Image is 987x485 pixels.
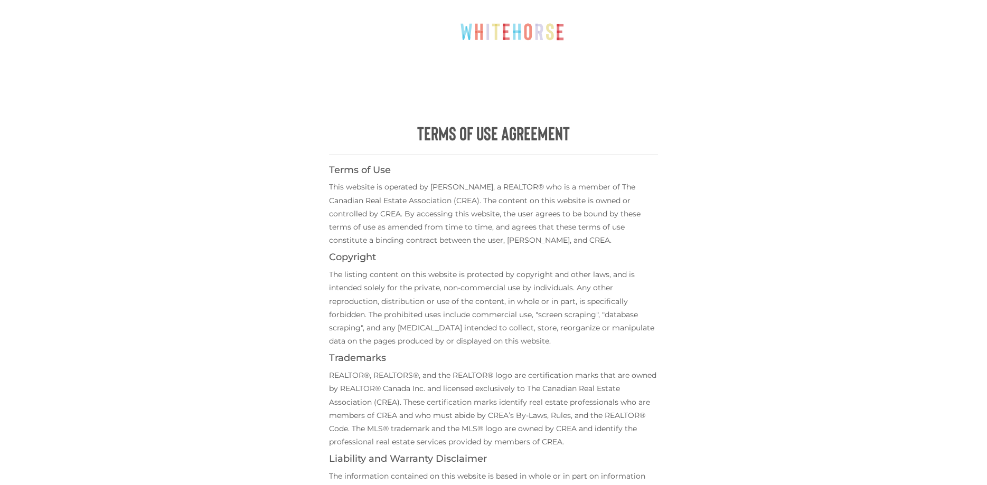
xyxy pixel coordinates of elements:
[685,65,747,86] a: Listings
[329,268,658,348] p: The listing content on this website is protected by copyright and other laws, and is intended sol...
[297,65,413,86] a: Explore Whitehorse
[329,122,658,144] h1: Terms of Use Agreement
[596,8,785,36] a: Call or Text [PERSON_NAME]: [PHONE_NUMBER]
[241,65,284,86] a: Home
[329,454,658,464] h4: Liability and Warranty Disclaimer
[539,65,672,86] a: About [PERSON_NAME]
[329,180,658,247] p: This website is operated by [PERSON_NAME], a REALTOR® who is a member of The Canadian Real Estate...
[329,252,658,263] h4: Copyright
[483,65,525,86] a: Sell
[329,165,658,176] h4: Terms of Use
[426,65,470,86] a: Buy
[203,65,784,86] nav: Menu
[609,15,773,30] span: Call or Text [PERSON_NAME]: [PHONE_NUMBER]
[329,353,658,364] h4: Trademarks
[329,369,658,449] p: REALTOR®, REALTORS®, and the REALTOR® logo are certification marks that are owned by REALTOR® Can...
